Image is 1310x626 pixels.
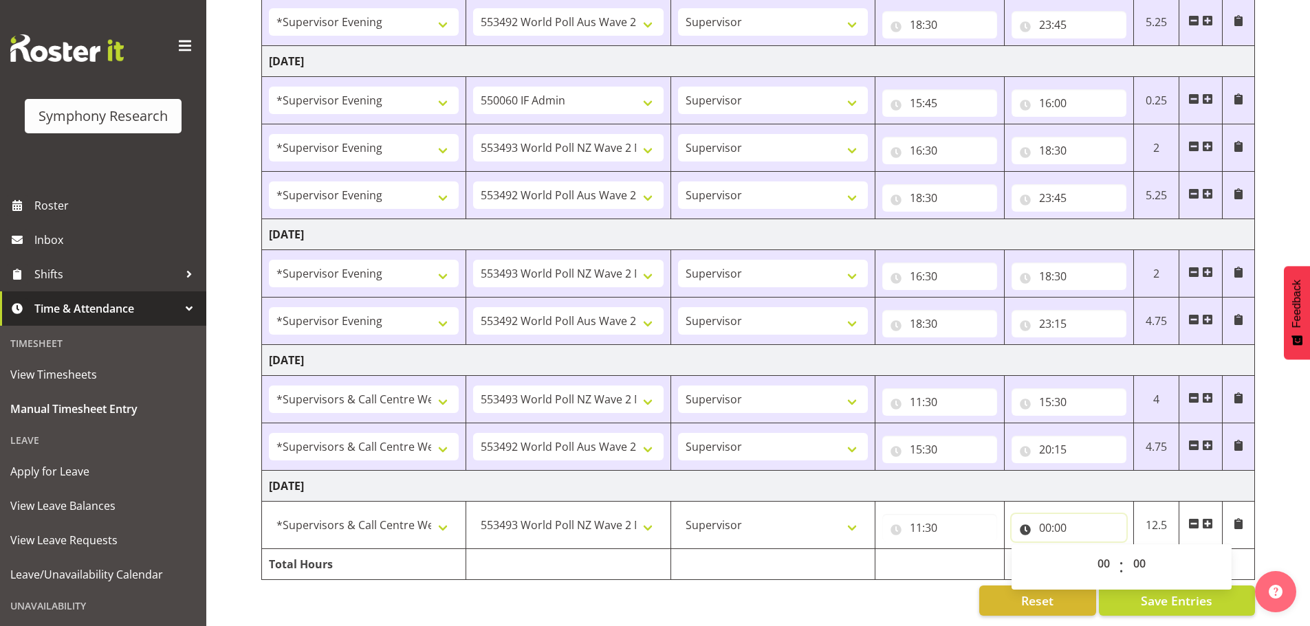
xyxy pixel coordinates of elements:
td: 0.25 [1133,77,1179,124]
img: Rosterit website logo [10,34,124,62]
input: Click to select... [882,11,997,38]
span: Feedback [1291,280,1303,328]
input: Click to select... [1012,436,1126,463]
input: Click to select... [1012,262,1126,290]
span: View Timesheets [10,364,196,385]
span: View Leave Requests [10,530,196,550]
span: Reset [1021,592,1054,610]
span: View Leave Balances [10,495,196,516]
td: [DATE] [262,219,1255,250]
input: Click to select... [882,436,997,463]
span: Save Entries [1141,592,1212,610]
td: 4 [1133,376,1179,423]
button: Feedback - Show survey [1284,266,1310,359]
input: Click to select... [1012,11,1126,38]
button: Reset [979,585,1096,616]
a: Manual Timesheet Entry [3,392,203,426]
td: 2 [1133,250,1179,298]
a: View Timesheets [3,357,203,392]
div: Timesheet [3,329,203,357]
span: Inbox [34,230,199,250]
td: Total Hours [262,549,466,580]
span: Apply for Leave [10,461,196,482]
td: [DATE] [262,46,1255,77]
button: Save Entries [1099,585,1255,616]
td: 12.5 [1133,502,1179,549]
a: View Leave Balances [3,489,203,523]
div: Leave [3,426,203,454]
td: 4.75 [1133,298,1179,345]
input: Click to select... [882,388,997,416]
input: Click to select... [1012,514,1126,541]
input: Click to select... [1012,310,1126,337]
span: Time & Attendance [34,298,179,319]
td: [DATE] [262,345,1255,376]
td: 5.25 [1133,172,1179,219]
input: Click to select... [882,262,997,290]
a: Leave/Unavailability Calendar [3,557,203,592]
span: Shifts [34,264,179,284]
span: Leave/Unavailability Calendar [10,564,196,585]
input: Click to select... [1012,89,1126,117]
input: Click to select... [882,184,997,212]
input: Click to select... [882,89,997,117]
img: help-xxl-2.png [1269,585,1282,599]
span: Roster [34,195,199,216]
div: Unavailability [3,592,203,620]
a: View Leave Requests [3,523,203,557]
input: Click to select... [1012,137,1126,164]
input: Click to select... [1012,388,1126,416]
input: Click to select... [1012,184,1126,212]
div: Symphony Research [39,106,168,126]
td: 2 [1133,124,1179,172]
span: : [1119,550,1124,584]
td: [DATE] [262,471,1255,502]
a: Apply for Leave [3,454,203,489]
input: Click to select... [882,137,997,164]
input: Click to select... [882,310,997,337]
td: 4.75 [1133,423,1179,471]
input: Click to select... [882,514,997,541]
span: Manual Timesheet Entry [10,399,196,419]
